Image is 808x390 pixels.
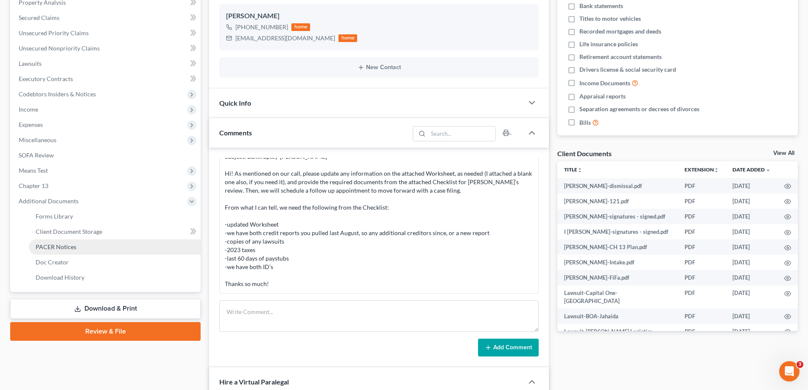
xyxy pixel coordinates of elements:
[12,56,201,71] a: Lawsuits
[10,299,201,319] a: Download & Print
[726,324,777,347] td: [DATE]
[678,255,726,270] td: PDF
[12,41,201,56] a: Unsecured Nonpriority Claims
[19,75,73,82] span: Executory Contracts
[36,258,69,266] span: Doc Creator
[579,14,641,23] span: Titles to motor vehicles
[19,136,56,143] span: Miscellaneous
[579,27,661,36] span: Recorded mortgages and deeds
[36,243,76,250] span: PACER Notices
[678,194,726,209] td: PDF
[726,178,777,194] td: [DATE]
[36,213,73,220] span: Forms Library
[579,65,676,74] span: Drivers license & social security card
[726,255,777,270] td: [DATE]
[579,118,591,127] span: Bills
[557,270,678,285] td: [PERSON_NAME]-FiFa.pdf
[557,224,678,239] td: I [PERSON_NAME]-signatures - signed.pdf
[19,197,78,205] span: Additional Documents
[29,209,201,224] a: Forms Library
[338,34,357,42] div: home
[19,121,43,128] span: Expenses
[19,182,48,189] span: Chapter 13
[557,309,678,324] td: Lawsuit-BOA-Jahaida
[564,166,582,173] a: Titleunfold_more
[219,378,289,386] span: Hire a Virtual Paralegal
[557,239,678,255] td: [PERSON_NAME]-CH 13 Plan.pdf
[19,29,89,36] span: Unsecured Priority Claims
[678,324,726,347] td: PDF
[579,53,662,61] span: Retirement account statements
[19,167,48,174] span: Means Test
[557,194,678,209] td: [PERSON_NAME]-121.pdf
[219,129,252,137] span: Comments
[733,166,771,173] a: Date Added expand_more
[29,239,201,255] a: PACER Notices
[678,239,726,255] td: PDF
[726,286,777,309] td: [DATE]
[12,25,201,41] a: Unsecured Priority Claims
[726,209,777,224] td: [DATE]
[678,309,726,324] td: PDF
[577,168,582,173] i: unfold_more
[19,106,38,113] span: Income
[12,10,201,25] a: Secured Claims
[12,71,201,87] a: Executory Contracts
[766,168,771,173] i: expand_more
[226,64,532,71] button: New Contact
[726,270,777,285] td: [DATE]
[29,255,201,270] a: Doc Creator
[557,149,612,158] div: Client Documents
[726,239,777,255] td: [DATE]
[19,90,96,98] span: Codebtors Insiders & Notices
[291,23,310,31] div: home
[36,228,102,235] span: Client Document Storage
[579,40,638,48] span: Life insurance policies
[235,34,335,42] div: [EMAIL_ADDRESS][DOMAIN_NAME]
[19,60,42,67] span: Lawsuits
[579,92,626,101] span: Appraisal reports
[29,270,201,285] a: Download History
[219,99,251,107] span: Quick Info
[579,79,630,87] span: Income Documents
[235,23,288,31] div: [PHONE_NUMBER]
[685,166,719,173] a: Extensionunfold_more
[779,361,800,382] iframe: Intercom live chat
[557,209,678,224] td: [PERSON_NAME]-signatures - signed.pdf
[29,224,201,239] a: Client Document Storage
[557,255,678,270] td: [PERSON_NAME]-Intake.pdf
[678,178,726,194] td: PDF
[10,322,201,341] a: Review & File
[19,152,54,159] span: SOFA Review
[773,150,794,156] a: View All
[678,224,726,239] td: PDF
[678,286,726,309] td: PDF
[678,270,726,285] td: PDF
[726,309,777,324] td: [DATE]
[557,286,678,309] td: Lawsuit-Capital One-[GEOGRAPHIC_DATA]
[225,118,533,288] div: From: [PERSON_NAME] Sent: [DATE] 2:10 PM To: [EMAIL_ADDRESS][DOMAIN_NAME]' <[EMAIL_ADDRESS][DOMAI...
[428,126,496,141] input: Search...
[726,194,777,209] td: [DATE]
[19,14,59,21] span: Secured Claims
[478,339,539,356] button: Add Comment
[579,105,699,113] span: Separation agreements or decrees of divorces
[797,361,803,368] span: 3
[557,324,678,347] td: Lawsuit-[PERSON_NAME] Logistics-[GEOGRAPHIC_DATA]
[557,178,678,194] td: [PERSON_NAME]-dismissal.pdf
[678,209,726,224] td: PDF
[36,274,84,281] span: Download History
[12,148,201,163] a: SOFA Review
[19,45,100,52] span: Unsecured Nonpriority Claims
[579,2,623,10] span: Bank statements
[226,11,532,21] div: [PERSON_NAME]
[726,224,777,239] td: [DATE]
[714,168,719,173] i: unfold_more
